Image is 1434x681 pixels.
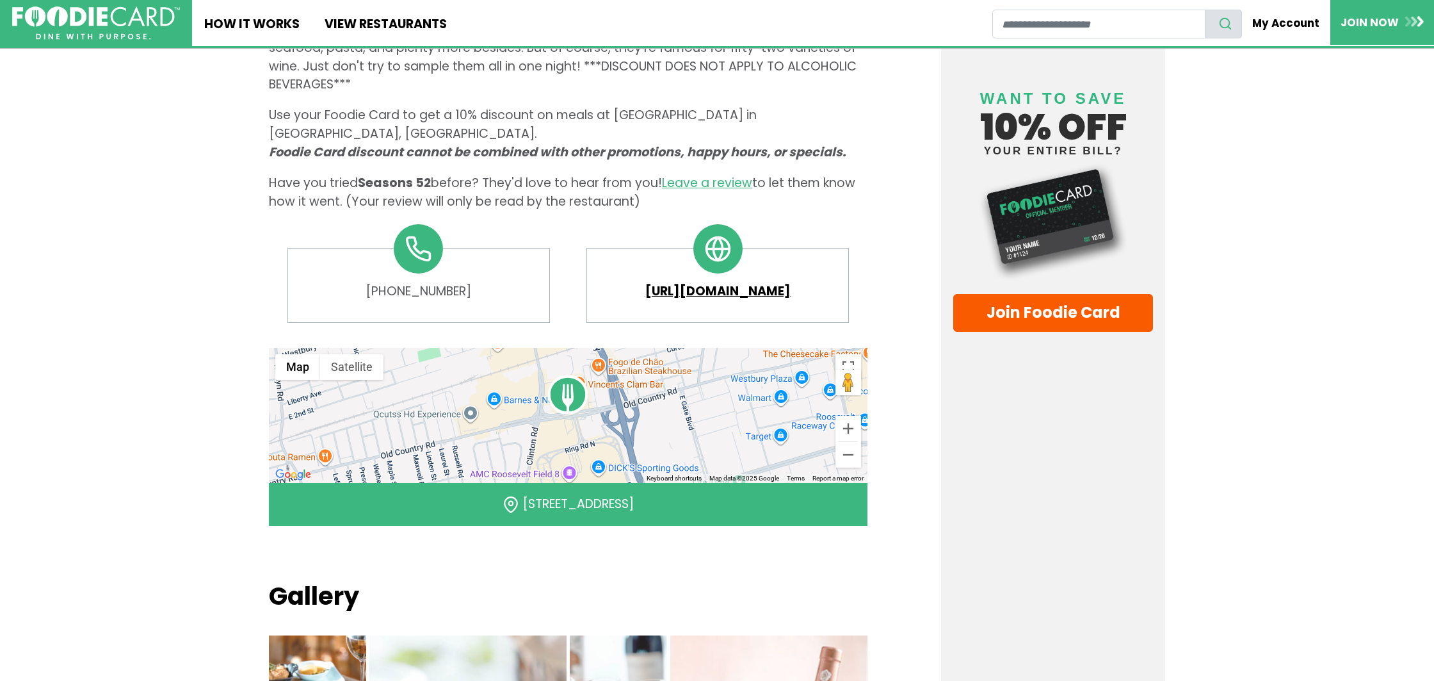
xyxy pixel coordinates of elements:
a: [URL][DOMAIN_NAME] [599,283,835,301]
input: restaurant search [992,10,1205,38]
p: Have you tried before? They'd love to hear from you! to let them know how it went. (Your review w... [269,174,867,211]
p: Use your Foodie Card to get a 10% discount on meals at [GEOGRAPHIC_DATA] in [GEOGRAPHIC_DATA], [G... [269,106,867,161]
button: Show satellite imagery [320,354,383,380]
a: [STREET_ADDRESS] [522,495,634,513]
a: Terms [787,475,805,482]
img: Foodie Card [953,163,1153,281]
i: Foodie Card discount cannot be combined with other promotions, happy hours, or specials. [269,144,846,161]
button: Toggle fullscreen view [835,354,861,380]
h2: Gallery [269,582,867,611]
span: Seasons 52 [358,174,431,192]
button: search [1205,10,1242,38]
a: Report a map error [812,475,864,482]
span: Want to save [980,90,1126,107]
a: Open this area in Google Maps (opens a new window) [272,466,314,483]
img: FoodieCard; Eat, Drink, Save, Donate [12,6,180,40]
button: Drag Pegman onto the map to open Street View [835,370,861,395]
button: Zoom in [835,416,861,441]
span: Map data ©2025 Google [709,475,779,482]
button: Zoom out [835,442,861,468]
a: Leave a review [662,174,752,192]
small: your entire bill? [953,145,1153,156]
a: My Account [1242,9,1330,37]
img: Google [272,466,314,483]
a: Join Foodie Card [953,293,1153,331]
h4: 10% off [953,74,1153,156]
button: Show street map [275,354,320,380]
button: Keyboard shortcuts [647,474,702,483]
a: [PHONE_NUMBER] [300,283,536,301]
